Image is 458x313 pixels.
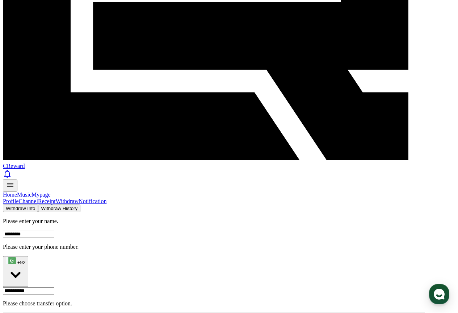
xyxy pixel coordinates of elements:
a: Profile [3,198,19,204]
a: Home [2,230,48,248]
span: CReward [3,163,25,169]
a: Music [17,191,31,198]
p: Please enter your name. [3,218,455,225]
button: Withdraw History [38,205,80,212]
a: Receipt [38,198,56,204]
span: Messages [60,241,81,247]
a: Withdraw Info [3,205,38,211]
a: Withdraw [56,198,79,204]
a: Mypage [31,191,50,198]
span: Settings [107,241,125,247]
span: Home [18,241,31,247]
span: +92 [17,260,26,265]
a: CReward [3,156,455,169]
a: Settings [93,230,139,248]
a: Home [3,191,17,198]
p: Please choose transfer option. [3,300,455,307]
a: Messages [48,230,93,248]
a: Notification [79,198,106,204]
p: Please enter your phone number. [3,244,455,250]
a: Channel [19,198,38,204]
a: Withdraw History [38,205,80,211]
button: Withdraw Info [3,205,38,212]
